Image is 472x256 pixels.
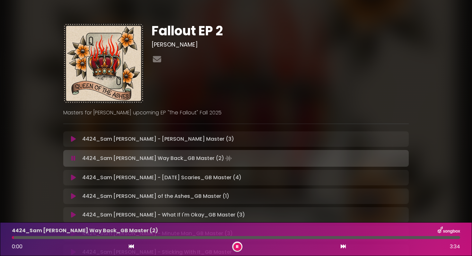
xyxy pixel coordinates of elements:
p: 4424_Sam [PERSON_NAME] Way Back_GB Master (2) [12,227,158,234]
p: 4424_Sam [PERSON_NAME] - [DATE] Scaries_GB Master (4) [82,174,241,181]
h1: Fallout EP 2 [152,23,409,39]
img: waveform4.gif [224,154,233,163]
h3: [PERSON_NAME] [152,41,409,48]
span: 3:34 [450,243,460,251]
img: OvOre2hRH6ErsROzQC3Q [63,23,144,104]
p: 4424_Sam [PERSON_NAME] - [PERSON_NAME] Master (3) [82,135,234,143]
p: 4424_Sam [PERSON_NAME] - What If I'm Okay_GB Master (3) [82,211,245,219]
p: 4424_Sam [PERSON_NAME] Way Back_GB Master (2) [82,154,233,163]
img: songbox-logo-white.png [438,226,460,235]
p: Masters for [PERSON_NAME] upcoming EP "The Fallout" Fall 2025 [63,109,409,117]
p: 4424_Sam [PERSON_NAME] of the Ashes_GB Master (1) [82,192,229,200]
span: 0:00 [12,243,22,250]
